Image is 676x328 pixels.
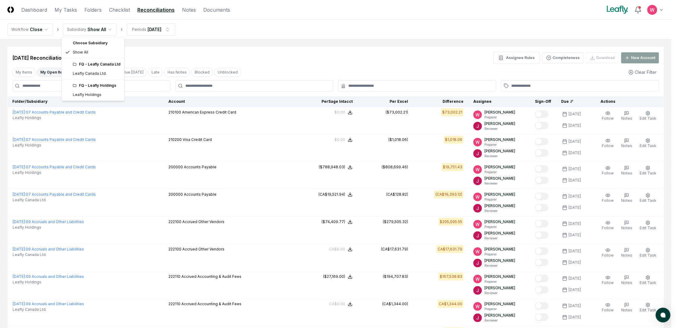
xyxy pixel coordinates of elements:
div: FQ - Leafly Holdings [73,83,120,88]
div: Leafly Canada Ltd. [73,71,107,76]
div: Leafly Holdings [73,92,101,98]
div: Choose Subsidiary [63,38,123,48]
div: FQ - Leafly Canada Ltd [73,62,120,67]
span: Show All [73,50,88,55]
